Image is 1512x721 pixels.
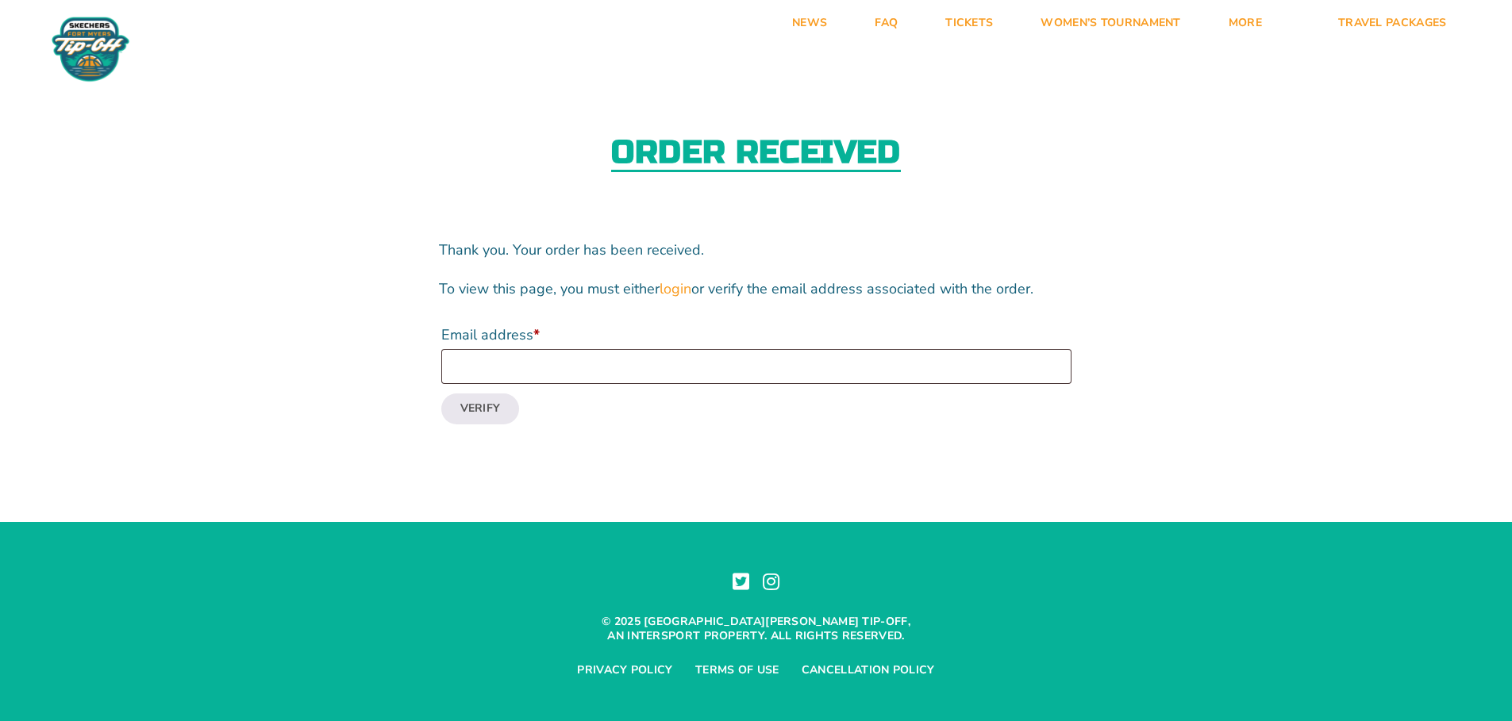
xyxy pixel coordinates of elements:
a: Cancellation Policy [802,663,935,677]
p: © 2025 [GEOGRAPHIC_DATA][PERSON_NAME] Tip-off, an Intersport property. All rights reserved. [598,615,915,643]
button: Verify [441,393,520,424]
h2: Order received [611,136,900,172]
label: Email address [441,320,1071,349]
a: Privacy Policy [577,663,672,677]
a: Terms of Use [695,663,779,677]
p: Thank you. Your order has been received. [439,240,1074,260]
img: Fort Myers Tip-Off [48,16,133,82]
p: To view this page, you must either or verify the email address associated with the order. [439,279,1074,299]
a: login [660,279,691,299]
